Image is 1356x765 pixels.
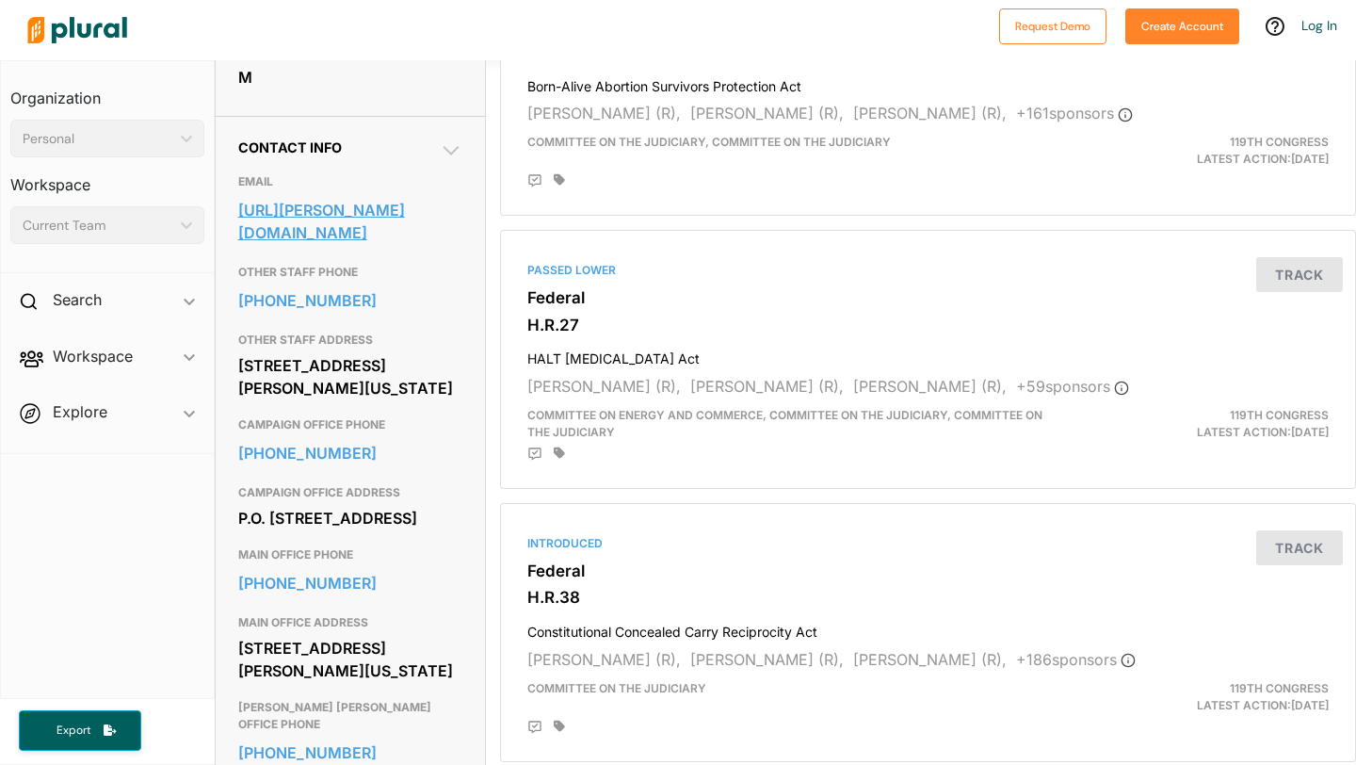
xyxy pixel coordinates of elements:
span: [PERSON_NAME] (R), [853,650,1007,669]
button: Request Demo [999,8,1106,44]
span: [PERSON_NAME] (R), [527,104,681,122]
span: Committee on the Judiciary, Committee on the Judiciary [527,135,891,149]
span: 119th Congress [1230,408,1329,422]
span: [PERSON_NAME] (R), [690,650,844,669]
span: Committee on the Judiciary [527,681,706,695]
div: Personal [23,129,173,149]
div: Add Position Statement [527,173,542,188]
h3: [PERSON_NAME] [PERSON_NAME] OFFICE PHONE [238,696,462,736]
h3: Workspace [10,157,204,199]
h3: H.R.27 [527,316,1329,334]
span: 119th Congress [1230,135,1329,149]
div: Introduced [527,535,1329,552]
span: + 59 sponsor s [1016,377,1129,396]
h4: Constitutional Concealed Carry Reciprocity Act [527,615,1329,641]
span: Contact Info [238,139,342,155]
h3: MAIN OFFICE ADDRESS [238,611,462,634]
span: Committee on Energy and Commerce, Committee on the Judiciary, Committee on the Judiciary [527,408,1042,439]
h3: CAMPAIGN OFFICE ADDRESS [238,481,462,504]
h3: EMAIL [238,171,462,193]
button: Export [19,710,141,751]
span: [PERSON_NAME] (R), [853,377,1007,396]
div: [STREET_ADDRESS][PERSON_NAME][US_STATE] [238,351,462,402]
span: + 186 sponsor s [1016,650,1136,669]
div: Latest Action: [DATE] [1066,407,1343,441]
span: + 161 sponsor s [1016,104,1133,122]
h3: Organization [10,71,204,112]
button: Create Account [1125,8,1239,44]
a: Request Demo [999,15,1106,35]
h2: Search [53,289,102,310]
span: [PERSON_NAME] (R), [527,377,681,396]
button: Track [1256,530,1343,565]
div: Add Position Statement [527,447,542,462]
div: Current Team [23,216,173,236]
span: [PERSON_NAME] (R), [690,104,844,122]
h3: Federal [527,288,1329,307]
div: [STREET_ADDRESS][PERSON_NAME][US_STATE] [238,634,462,685]
div: Add tags [554,173,565,187]
div: Add Position Statement [527,720,542,735]
h3: OTHER STAFF PHONE [238,261,462,284]
div: Passed Lower [527,262,1329,279]
button: Track [1256,257,1343,292]
h4: HALT [MEDICAL_DATA] Act [527,342,1329,367]
span: Export [43,723,104,739]
a: Log In [1301,17,1337,34]
a: [PHONE_NUMBER] [238,439,462,467]
div: Add tags [554,720,565,733]
a: [PHONE_NUMBER] [238,286,462,315]
h3: Federal [527,562,1329,580]
h3: OTHER STAFF ADDRESS [238,329,462,351]
span: [PERSON_NAME] (R), [853,104,1007,122]
h3: H.R.38 [527,588,1329,607]
span: [PERSON_NAME] (R), [690,377,844,396]
div: Latest Action: [DATE] [1066,680,1343,714]
a: Create Account [1125,15,1239,35]
div: M [238,63,462,91]
div: P.O. [STREET_ADDRESS] [238,504,462,532]
a: [PHONE_NUMBER] [238,569,462,597]
span: 119th Congress [1230,681,1329,695]
h4: Born-Alive Abortion Survivors Protection Act [527,70,1329,95]
h3: MAIN OFFICE PHONE [238,544,462,566]
span: [PERSON_NAME] (R), [527,650,681,669]
div: Latest Action: [DATE] [1066,134,1343,168]
div: Add tags [554,447,565,460]
a: [URL][PERSON_NAME][DOMAIN_NAME] [238,196,462,247]
h3: CAMPAIGN OFFICE PHONE [238,414,462,436]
